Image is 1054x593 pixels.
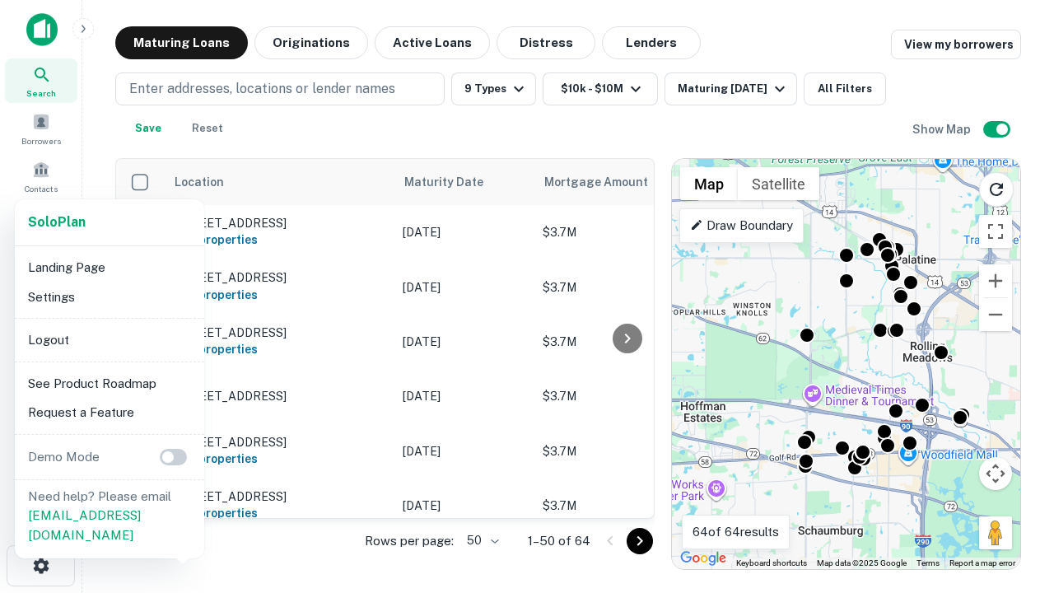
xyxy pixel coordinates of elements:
[28,508,141,542] a: [EMAIL_ADDRESS][DOMAIN_NAME]
[28,212,86,232] a: SoloPlan
[21,369,198,399] li: See Product Roadmap
[28,214,86,230] strong: Solo Plan
[21,447,106,467] p: Demo Mode
[21,282,198,312] li: Settings
[972,409,1054,488] iframe: Chat Widget
[28,487,191,545] p: Need help? Please email
[21,398,198,427] li: Request a Feature
[21,253,198,282] li: Landing Page
[21,325,198,355] li: Logout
